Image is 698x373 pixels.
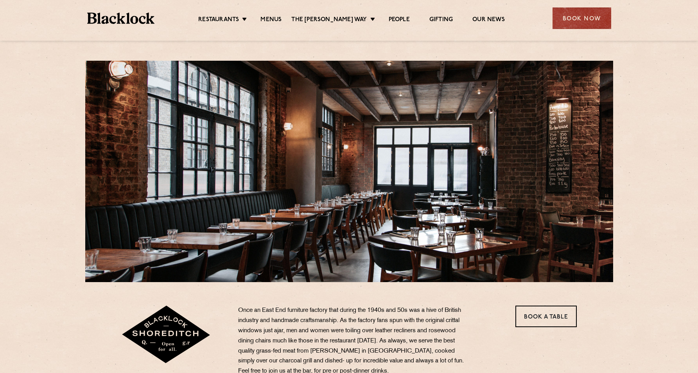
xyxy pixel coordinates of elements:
a: People [389,16,410,25]
a: Restaurants [198,16,239,25]
img: BL_Textured_Logo-footer-cropped.svg [87,13,155,24]
a: Gifting [429,16,453,25]
img: Shoreditch-stamp-v2-default.svg [121,306,212,364]
a: Our News [472,16,505,25]
a: The [PERSON_NAME] Way [291,16,367,25]
a: Menus [260,16,282,25]
div: Book Now [553,7,611,29]
a: Book a Table [515,306,577,327]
